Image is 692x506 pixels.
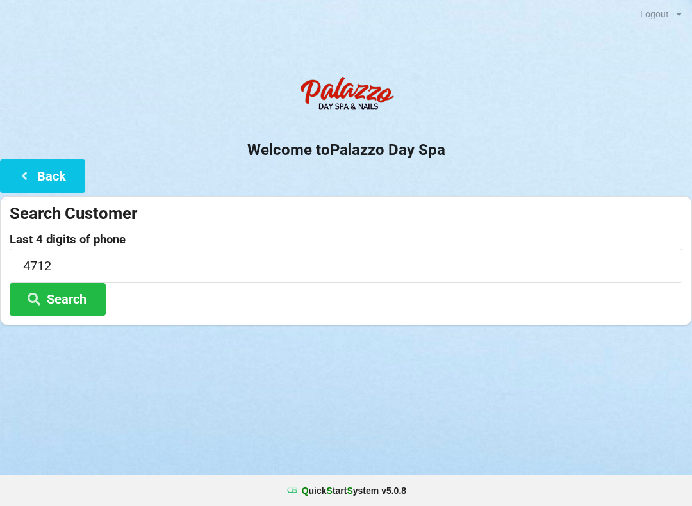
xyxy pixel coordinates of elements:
div: Logout [640,10,669,19]
img: favicon.ico [286,484,299,497]
span: S [327,486,333,496]
button: Search [10,283,106,316]
div: Search Customer [10,203,682,224]
input: 0000 [10,249,682,282]
span: S [347,486,352,496]
span: Q [302,486,309,496]
label: Last 4 digits of phone [10,233,682,246]
b: uick tart ystem v 5.0.8 [302,484,406,497]
img: PalazzoDaySpaNails-Logo.png [295,70,397,121]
